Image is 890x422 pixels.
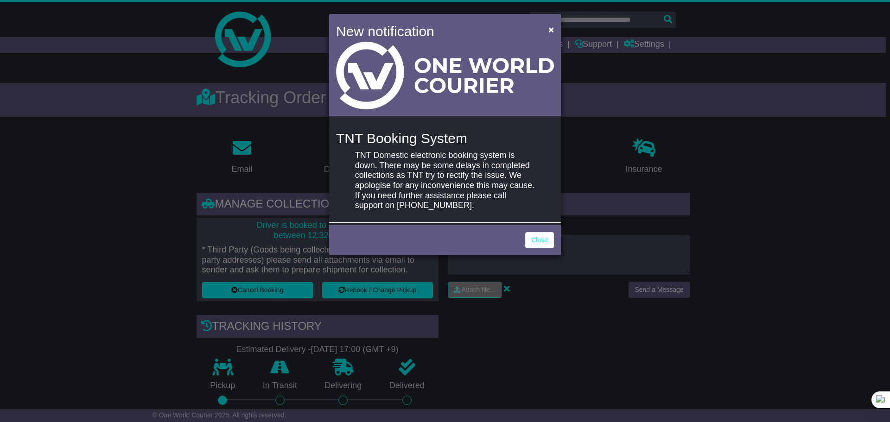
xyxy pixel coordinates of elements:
[544,20,559,39] button: Close
[355,151,535,211] p: TNT Domestic electronic booking system is down. There may be some delays in completed collections...
[336,42,554,109] img: Light
[336,21,535,42] h4: New notification
[548,24,554,35] span: ×
[525,232,554,248] a: Close
[336,131,554,146] h4: TNT Booking System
